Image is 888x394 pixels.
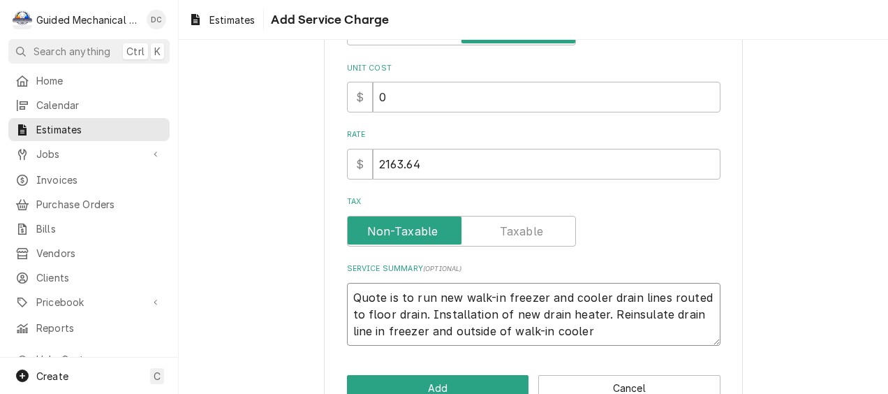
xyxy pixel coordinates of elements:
span: Bills [36,221,163,236]
span: Estimates [36,122,163,137]
a: Clients [8,266,170,289]
span: Add Service Charge [267,10,389,29]
span: ( optional ) [423,265,462,272]
label: Rate [347,129,720,140]
a: Vendors [8,242,170,265]
label: Unit Cost [347,63,720,74]
span: Pricebook [36,295,142,309]
label: Tax [347,196,720,207]
a: Go to Jobs [8,143,170,166]
div: DC [147,10,166,29]
span: Help Center [36,352,161,367]
span: Vendors [36,246,163,261]
div: Tax [347,196,720,246]
span: Home [36,73,163,88]
span: K [154,44,161,59]
span: Estimates [209,13,255,27]
span: Purchase Orders [36,197,163,212]
a: Estimates [183,8,260,31]
div: G [13,10,32,29]
a: Calendar [8,94,170,117]
span: Jobs [36,147,142,161]
a: Estimates [8,118,170,141]
div: Guided Mechanical Services, LLC [36,13,139,27]
textarea: Quote is to run new walk-in freezer and cooler drain lines routed to floor drain. Installation of... [347,283,720,346]
div: $ [347,82,373,112]
a: Bills [8,217,170,240]
a: Go to Pricebook [8,291,170,314]
span: Invoices [36,173,163,187]
span: Calendar [36,98,163,112]
div: Service Summary [347,263,720,346]
span: C [154,369,161,384]
span: Reports [36,321,163,335]
div: Unit Cost [347,63,720,112]
a: Home [8,69,170,92]
label: Service Summary [347,263,720,275]
a: Go to Help Center [8,348,170,371]
span: Create [36,370,68,382]
a: Invoices [8,168,170,191]
button: Search anythingCtrlK [8,39,170,64]
span: Search anything [34,44,110,59]
a: Reports [8,316,170,340]
span: Ctrl [126,44,145,59]
div: Daniel Cornell's Avatar [147,10,166,29]
div: Guided Mechanical Services, LLC's Avatar [13,10,32,29]
div: [object Object] [347,129,720,179]
span: Clients [36,270,163,285]
a: Purchase Orders [8,193,170,216]
div: $ [347,149,373,180]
